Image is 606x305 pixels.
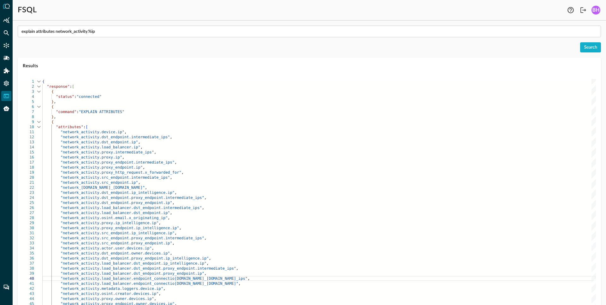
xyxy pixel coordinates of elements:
span: "network_activity.metadata.loggers.device.ip" [61,286,163,291]
span: "command" [56,110,76,114]
div: 18 [23,165,34,170]
div: Addons [2,66,12,76]
div: 44 [23,296,34,301]
div: 3 [23,89,34,94]
div: 13 [23,140,34,145]
div: Security Data Pipelines [1,53,11,63]
span: , [138,140,140,144]
div: 26 [23,205,34,210]
span: "network_activity.src_endpoint.intermediate_ips" [61,175,170,180]
div: 38 [23,266,34,271]
span: : [83,125,86,129]
span: "network_activity.proxy_http_request.x_forwarded_f [61,170,175,175]
span: "network_activity.src_endpoint.proxy_endpoint.ip" [61,241,172,245]
span: , [170,251,172,255]
span: , [204,271,206,276]
div: 4 [23,94,34,99]
span: _endpoint.ip" [175,271,204,276]
div: 35 [23,251,34,256]
span: "attributes" [56,125,83,129]
div: Click to collapse the range. [35,104,43,109]
span: "network_activity.load_balancer.ip" [61,145,140,149]
span: , [54,99,56,104]
div: 34 [23,246,34,251]
div: 20 [23,175,34,180]
span: , [236,266,238,271]
span: "network_activity.dst_endpoint.proxy_endpoint.ip_i [61,256,175,260]
div: Click to collapse the range. [35,124,43,129]
span: { [51,120,54,124]
span: "network_activity.load_balancer.dst_endpoint.ip" [61,211,170,215]
div: 36 [23,256,34,261]
span: rmediate_ips" [175,236,204,240]
span: telligence.ip" [175,261,206,266]
div: 32 [23,236,34,241]
span: , [170,211,172,215]
span: "network_activity.actor.user.devices.ip" [61,246,152,250]
span: "network_activity.proxy_endpoint.intermediate_ips" [61,160,175,164]
div: Query Agent [1,104,11,114]
span: , [54,115,56,119]
div: 16 [23,155,34,160]
span: "network_activity.load_balancer.dst_endpoint.proxy [61,271,175,276]
span: , [204,236,206,240]
span: , [181,170,184,175]
div: 22 [23,185,34,190]
span: "network_activity.load_balancer.dst_endpoint.inter [61,206,175,210]
div: 31 [23,230,34,236]
span: "network_activity.load_balancer.endpoint_connectio [61,281,175,286]
span: , [158,291,161,296]
div: 14 [23,145,34,150]
span: [ [86,125,88,129]
span: , [140,145,143,149]
span: : [74,94,76,99]
span: , [172,200,175,205]
span: _endpoint.intermediate_ips" [175,266,236,271]
div: 6 [23,104,34,109]
div: Summary Insights [1,15,11,25]
div: 17 [23,160,34,165]
span: { [51,89,54,94]
div: 28 [23,215,34,220]
span: "network_activity.load_balancer.endpoint_connectio [61,276,175,281]
span: "network_[DOMAIN_NAME]_[DOMAIN_NAME]" [61,185,145,190]
span: "response" [47,84,69,89]
span: "network_activity.src_endpoint.ip_intelligence.ip" [61,231,175,235]
span: { [51,105,54,109]
span: , [175,190,177,195]
div: Click to collapse the range. [35,84,43,89]
div: 12 [23,135,34,140]
div: Federated Search [1,28,11,38]
span: Results [23,63,596,69]
span: , [138,180,140,185]
div: 2 [23,84,34,89]
span: , [163,286,165,291]
span: , [204,195,206,200]
div: BH [591,6,600,15]
button: Logout [578,5,588,15]
div: 40 [23,276,34,281]
span: [DOMAIN_NAME]_[DOMAIN_NAME]_ips" [175,276,247,281]
div: 27 [23,210,34,215]
span: , [154,296,156,301]
div: FSQL [1,91,11,101]
span: , [247,276,250,281]
div: 25 [23,200,34,205]
span: "network_activity.dst_endpoint.ip" [61,140,138,144]
div: 23 [23,190,34,195]
div: 21 [23,180,34,185]
span: "network_activity.load_balancer.dst_endpoint.proxy [61,266,175,271]
button: Search [580,42,601,52]
span: "network_activity.load_balancer.dst_endpoint.ip_in [61,261,175,266]
span: , [209,256,211,260]
span: "network_activity.dst_endpoint.proxy_endpoint.inte [61,195,175,200]
span: } [51,99,54,104]
div: 42 [23,286,34,291]
div: 43 [23,291,34,296]
span: "network_activity.dst_endpoint.owner.devices.ip" [61,251,170,255]
span: "network_activity.src_endpoint.ip" [61,180,138,185]
div: 39 [23,271,34,276]
span: "network_activity.dst_endpoint.proxy_endpoint.ip" [61,200,172,205]
div: 24 [23,195,34,200]
span: "network_activity.osint.email.x_originating_ip" [61,216,168,220]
